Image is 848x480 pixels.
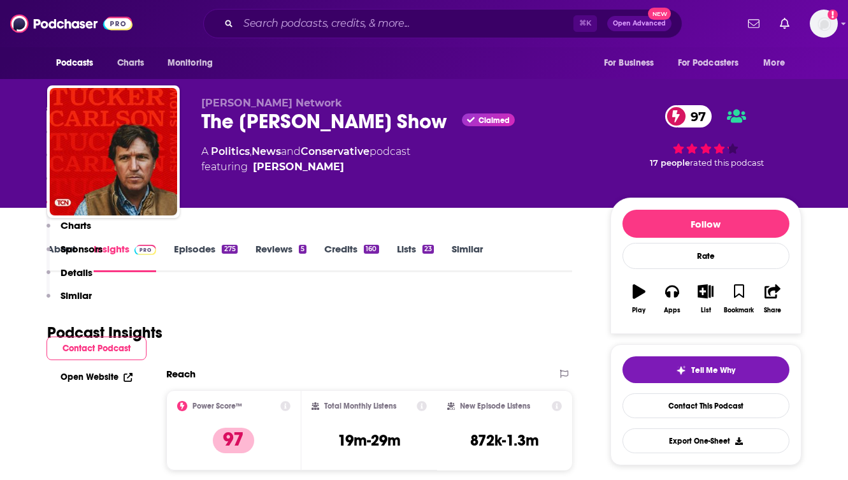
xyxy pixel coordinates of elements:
[689,276,722,322] button: List
[664,307,680,314] div: Apps
[810,10,838,38] span: Logged in as HughE
[622,276,656,322] button: Play
[665,105,712,127] a: 97
[470,431,539,450] h3: 872k-1.3m
[460,402,530,411] h2: New Episode Listens
[61,372,133,382] a: Open Website
[670,51,758,75] button: open menu
[109,51,152,75] a: Charts
[613,20,666,27] span: Open Advanced
[253,159,344,175] a: Tucker Carlson
[299,245,306,254] div: 5
[607,16,672,31] button: Open AdvancedNew
[610,97,801,176] div: 97 17 peoplerated this podcast
[324,243,378,272] a: Credits160
[47,337,147,360] button: Contact Podcast
[211,145,250,157] a: Politics
[573,15,597,32] span: ⌘ K
[201,144,410,175] div: A podcast
[174,243,237,272] a: Episodes275
[168,54,213,72] span: Monitoring
[478,117,510,124] span: Claimed
[281,145,301,157] span: and
[252,145,281,157] a: News
[47,51,110,75] button: open menu
[604,54,654,72] span: For Business
[622,393,789,418] a: Contact This Podcast
[622,210,789,238] button: Follow
[656,276,689,322] button: Apps
[61,266,92,279] p: Details
[255,243,306,272] a: Reviews5
[775,13,794,34] a: Show notifications dropdown
[678,54,739,72] span: For Podcasters
[810,10,838,38] img: User Profile
[595,51,670,75] button: open menu
[10,11,133,36] img: Podchaser - Follow, Share and Rate Podcasts
[364,245,378,254] div: 160
[648,8,671,20] span: New
[691,365,735,375] span: Tell Me Why
[810,10,838,38] button: Show profile menu
[422,245,434,254] div: 23
[763,54,785,72] span: More
[828,10,838,20] svg: Add a profile image
[222,245,237,254] div: 275
[238,13,573,34] input: Search podcasts, credits, & more...
[452,243,483,272] a: Similar
[166,368,196,380] h2: Reach
[159,51,229,75] button: open menu
[632,307,645,314] div: Play
[622,356,789,383] button: tell me why sparkleTell Me Why
[743,13,765,34] a: Show notifications dropdown
[676,365,686,375] img: tell me why sparkle
[622,428,789,453] button: Export One-Sheet
[201,97,342,109] span: [PERSON_NAME] Network
[724,307,754,314] div: Bookmark
[338,431,401,450] h3: 19m-29m
[622,243,789,269] div: Rate
[701,307,711,314] div: List
[397,243,434,272] a: Lists23
[805,437,835,467] iframe: Intercom live chat
[250,145,252,157] span: ,
[722,276,756,322] button: Bookmark
[756,276,789,322] button: Share
[61,289,92,302] p: Similar
[678,105,712,127] span: 97
[47,266,92,290] button: Details
[56,54,94,72] span: Podcasts
[324,402,396,411] h2: Total Monthly Listens
[301,145,370,157] a: Conservative
[117,54,145,72] span: Charts
[690,158,764,168] span: rated this podcast
[192,402,242,411] h2: Power Score™
[61,243,103,255] p: Sponsors
[50,88,177,215] img: The Tucker Carlson Show
[201,159,410,175] span: featuring
[203,9,682,38] div: Search podcasts, credits, & more...
[47,289,92,313] button: Similar
[650,158,690,168] span: 17 people
[764,307,781,314] div: Share
[754,51,801,75] button: open menu
[213,428,254,453] p: 97
[47,243,103,266] button: Sponsors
